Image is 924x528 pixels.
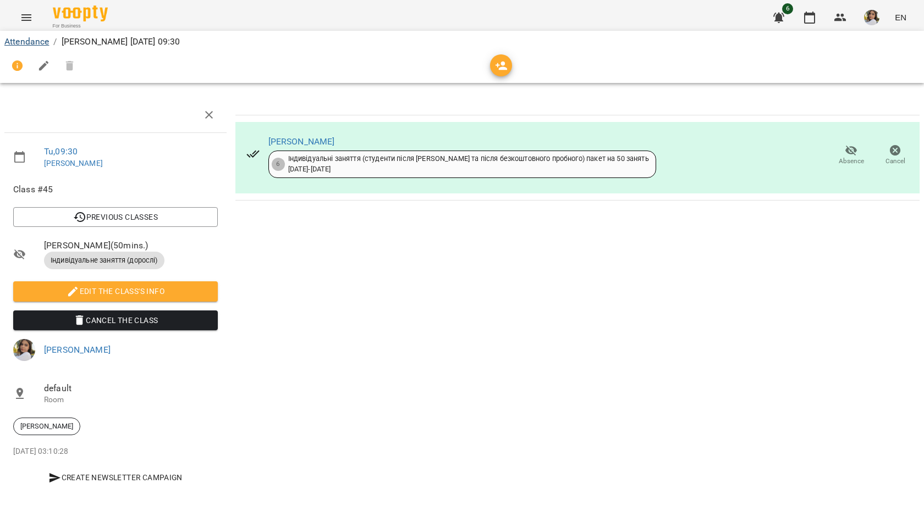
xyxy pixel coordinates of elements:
p: [DATE] 03:10:28 [13,446,218,457]
a: Tu , 09:30 [44,146,78,157]
p: Room [44,394,218,405]
p: [PERSON_NAME] [DATE] 09:30 [62,35,180,48]
button: Previous Classes [13,207,218,227]
span: Previous Classes [22,210,209,224]
button: Edit the class's Info [13,281,218,301]
button: EN [890,7,911,27]
div: Індивідуальні заняття (студенти після [PERSON_NAME] та після безкоштовного пробного) пакет на 50 ... [288,154,649,174]
span: Class #45 [13,183,218,196]
a: [PERSON_NAME] [44,344,111,355]
li: / [53,35,57,48]
button: Menu [13,4,40,31]
span: Create Newsletter Campaign [18,471,213,484]
button: Absence [829,140,873,171]
span: Cancel the class [22,314,209,327]
span: [PERSON_NAME] ( 50 mins. ) [44,239,218,252]
span: EN [895,12,906,23]
span: Індивідуальне заняття (дорослі) [44,255,164,265]
a: [PERSON_NAME] [44,159,103,168]
button: Cancel [873,140,917,171]
span: Absence [839,157,864,166]
span: default [44,382,218,395]
button: Create Newsletter Campaign [13,468,218,487]
span: [PERSON_NAME] [14,421,80,431]
span: 6 [782,3,793,14]
span: Edit the class's Info [22,285,209,298]
div: 6 [272,158,285,171]
img: 190f836be431f48d948282a033e518dd.jpg [13,339,35,361]
nav: breadcrumb [4,35,920,48]
a: [PERSON_NAME] [268,136,335,147]
a: Attendance [4,36,49,47]
span: For Business [53,23,108,30]
img: Voopty Logo [53,5,108,21]
img: 190f836be431f48d948282a033e518dd.jpg [864,10,879,25]
span: Cancel [886,157,905,166]
div: [PERSON_NAME] [13,418,80,435]
button: Cancel the class [13,310,218,330]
